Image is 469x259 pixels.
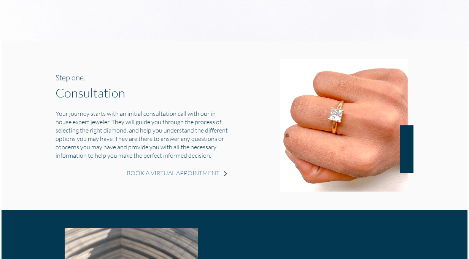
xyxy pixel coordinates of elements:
[221,170,229,177] img: more-than-engagement
[271,59,413,192] img: consultation
[431,221,460,250] iframe: Drift Widget Chat Controller
[56,85,229,100] h1: Consultation
[56,73,229,82] h3: Step one.
[127,169,219,177] a: BOOK A VIRTUAL APPOINTMENT
[56,109,229,160] h5: Your journey starts with an initial consultation call with our in-house expert jeweler. They will...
